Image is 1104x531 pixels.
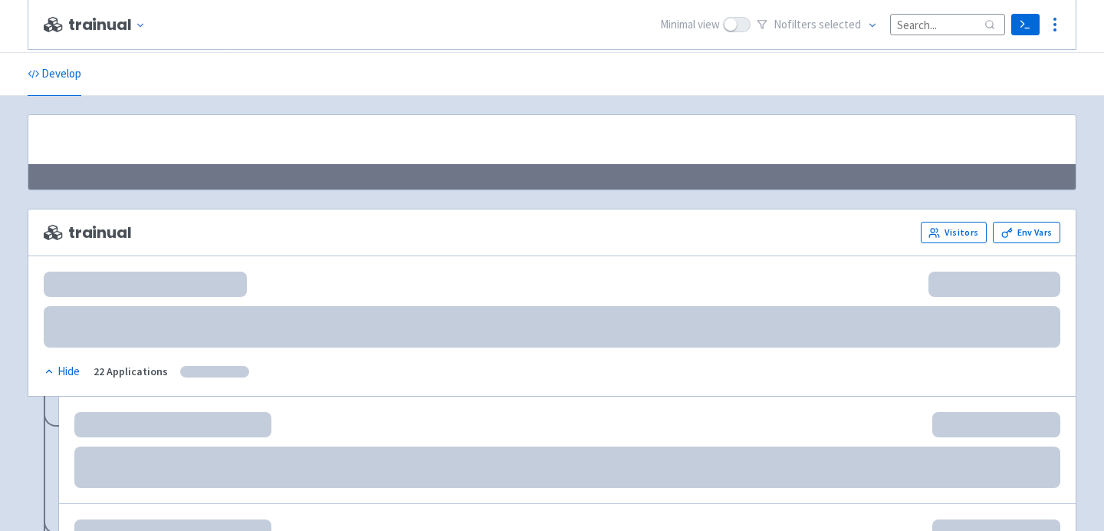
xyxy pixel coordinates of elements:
[44,363,81,381] button: Hide
[819,17,861,31] span: selected
[68,16,152,34] button: trainual
[44,224,132,242] span: trainual
[1011,14,1040,35] a: Terminal
[993,222,1060,243] a: Env Vars
[28,53,81,96] a: Develop
[44,363,80,381] div: Hide
[774,16,861,34] span: No filter s
[94,363,168,381] div: 22 Applications
[890,14,1005,35] input: Search...
[660,16,720,34] span: Minimal view
[921,222,987,243] a: Visitors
